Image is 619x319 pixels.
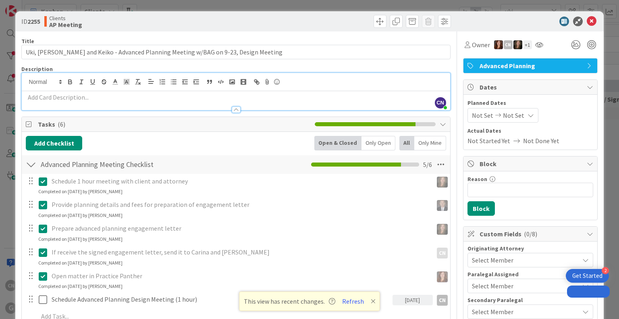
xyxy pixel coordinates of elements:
div: Get Started [572,272,602,280]
div: Secondary Paralegal [467,297,593,303]
img: CA [437,271,448,282]
span: Advanced Planning [480,61,583,71]
div: [DATE] [393,295,433,305]
p: Schedule Advanced Planning Design Meeting (1 hour) [52,295,389,304]
span: ( 0/8 ) [524,230,537,238]
img: BG [437,200,448,211]
div: Completed on [DATE] by [PERSON_NAME] [38,283,123,290]
span: Description [21,65,53,73]
span: Planned Dates [467,99,593,107]
img: SB [437,177,448,188]
span: Dates [480,82,583,92]
div: Only Mine [414,136,446,150]
div: Paralegal Assigned [467,271,593,277]
span: Select Member [472,281,513,291]
div: Originating Attorney [467,246,593,251]
input: type card name here... [21,45,450,59]
span: CN [435,97,446,108]
span: Not Started Yet [467,136,510,146]
div: Completed on [DATE] by [PERSON_NAME] [38,188,123,195]
b: AP Meeting [49,21,82,28]
div: Completed on [DATE] by [PERSON_NAME] [38,259,123,267]
p: Provide planning details and fees for preparation of engagement letter [52,200,430,209]
span: This view has recent changes. [244,296,335,306]
div: Completed on [DATE] by [PERSON_NAME] [38,236,123,243]
span: Not Set [503,111,524,120]
img: SB [437,224,448,235]
span: Select Member [472,255,513,265]
div: 2 [602,267,609,274]
span: 5 / 6 [423,160,432,169]
b: 2255 [27,17,40,25]
span: Tasks [38,119,310,129]
button: Refresh [339,296,367,306]
p: Schedule 1 hour meeting with client and attorney [52,177,430,186]
div: All [399,136,414,150]
div: Open & Closed [314,136,361,150]
div: CN [504,40,513,49]
label: Reason [467,175,487,183]
label: Title [21,38,34,45]
img: CA [494,40,503,49]
p: If receive the signed engagement letter, send it to Carina and [PERSON_NAME] [52,248,430,257]
span: ( 6 ) [58,120,65,128]
span: ID [21,17,40,26]
div: CN [437,248,448,259]
span: Actual Dates [467,127,593,135]
span: Owner [472,40,490,50]
div: Open Get Started checklist, remaining modules: 2 [566,269,609,283]
span: Clients [49,15,82,21]
p: Open matter in Practice Panther [52,271,430,281]
div: Only Open [361,136,395,150]
p: Prepare advanced planning engagement letter [52,224,430,233]
span: Not Done Yet [523,136,559,146]
button: Block [467,201,495,216]
span: Not Set [472,111,493,120]
input: Add Checklist... [38,157,219,172]
div: + 1 [523,40,532,49]
span: Block [480,159,583,169]
span: Select Member [472,307,513,317]
img: SB [513,40,522,49]
div: CN [437,295,448,306]
div: Completed on [DATE] by [PERSON_NAME] [38,212,123,219]
button: Add Checklist [26,136,82,150]
span: Custom Fields [480,229,583,239]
